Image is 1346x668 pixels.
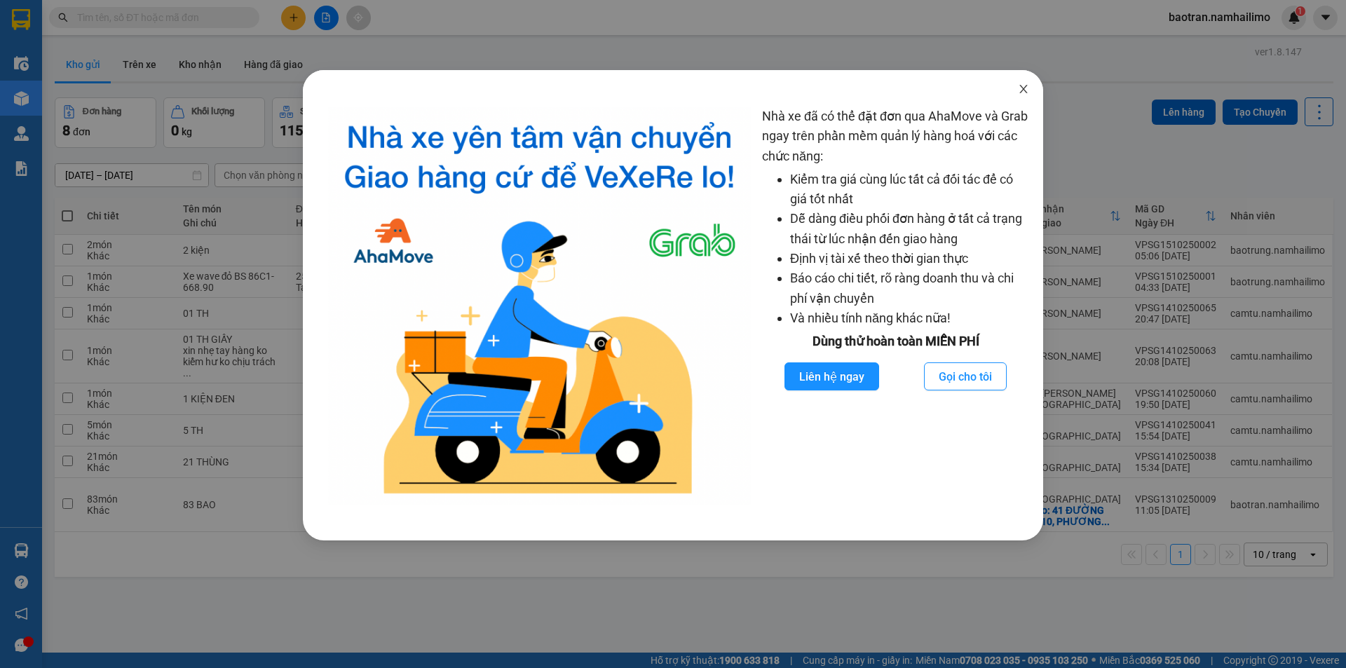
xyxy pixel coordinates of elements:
li: Dễ dàng điều phối đơn hàng ở tất cả trạng thái từ lúc nhận đến giao hàng [790,209,1029,249]
li: Báo cáo chi tiết, rõ ràng doanh thu và chi phí vận chuyển [790,268,1029,308]
li: Kiểm tra giá cùng lúc tất cả đối tác để có giá tốt nhất [790,170,1029,210]
span: Liên hệ ngay [799,368,864,386]
li: Định vị tài xế theo thời gian thực [790,249,1029,268]
span: Gọi cho tôi [939,368,992,386]
button: Gọi cho tôi [924,362,1007,390]
span: close [1018,83,1029,95]
img: logo [328,107,751,505]
div: Dùng thử hoàn toàn MIỄN PHÍ [762,332,1029,351]
button: Close [1004,70,1043,109]
div: Nhà xe đã có thể đặt đơn qua AhaMove và Grab ngay trên phần mềm quản lý hàng hoá với các chức năng: [762,107,1029,505]
button: Liên hệ ngay [784,362,879,390]
li: Và nhiều tính năng khác nữa! [790,308,1029,328]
